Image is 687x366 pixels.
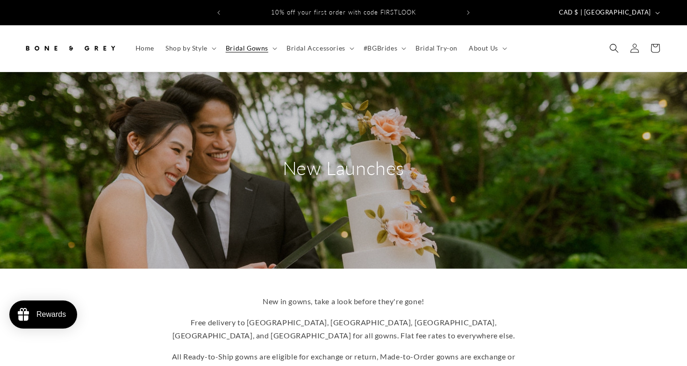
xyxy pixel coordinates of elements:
[469,44,498,52] span: About Us
[130,38,160,58] a: Home
[136,44,154,52] span: Home
[226,44,268,52] span: Bridal Gowns
[20,35,121,62] a: Bone and Grey Bridal
[559,8,651,17] span: CAD $ | [GEOGRAPHIC_DATA]
[271,8,416,16] span: 10% off your first order with code FIRSTLOOK
[36,310,66,319] div: Rewards
[604,38,624,59] summary: Search
[410,38,463,58] a: Bridal Try-on
[281,38,358,58] summary: Bridal Accessories
[553,4,664,22] button: CAD $ | [GEOGRAPHIC_DATA]
[463,38,511,58] summary: About Us
[23,38,117,59] img: Bone and Grey Bridal
[161,316,526,343] p: Free delivery to [GEOGRAPHIC_DATA], [GEOGRAPHIC_DATA], [GEOGRAPHIC_DATA], [GEOGRAPHIC_DATA], and ...
[165,44,208,52] span: Shop by Style
[160,38,220,58] summary: Shop by Style
[458,4,479,22] button: Next announcement
[364,44,397,52] span: #BGBrides
[208,4,229,22] button: Previous announcement
[358,38,410,58] summary: #BGBrides
[255,156,432,180] h2: New Launches
[220,38,281,58] summary: Bridal Gowns
[161,295,526,308] p: New in gowns, take a look before they're gone!
[286,44,345,52] span: Bridal Accessories
[415,44,458,52] span: Bridal Try-on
